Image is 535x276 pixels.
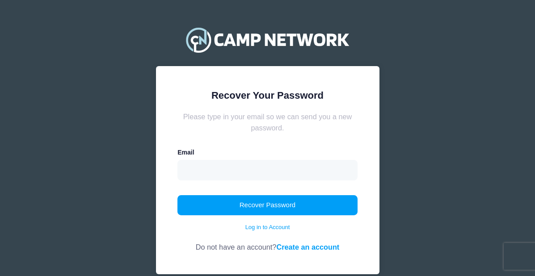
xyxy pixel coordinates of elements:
[177,148,194,157] label: Email
[245,223,290,232] a: Log in to Account
[177,111,358,133] div: Please type in your email so we can send you a new password.
[177,231,358,252] div: Do not have an account?
[177,88,358,103] div: Recover Your Password
[276,243,339,251] a: Create an account
[177,195,358,216] button: Recover Password
[182,22,353,58] img: Camp Network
